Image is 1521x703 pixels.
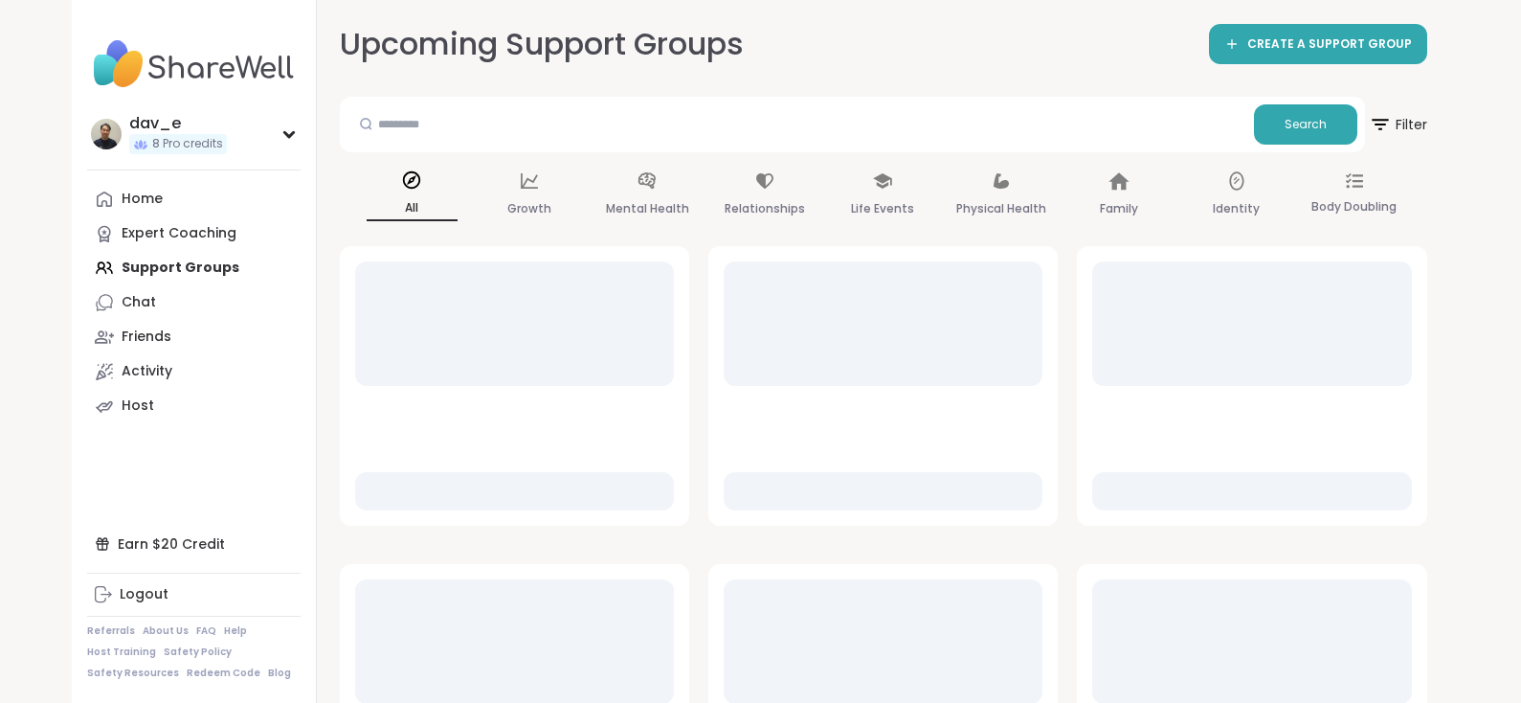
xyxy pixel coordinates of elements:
a: CREATE A SUPPORT GROUP [1209,24,1427,64]
h2: Upcoming Support Groups [340,23,744,66]
div: Home [122,190,163,209]
a: Friends [87,320,301,354]
p: Family [1100,197,1138,220]
p: Identity [1213,197,1260,220]
a: Logout [87,578,301,612]
a: Help [224,624,247,638]
img: dav_e [91,119,122,149]
div: Activity [122,362,172,381]
div: dav_e [129,113,227,134]
p: Life Events [851,197,914,220]
div: Logout [120,585,168,604]
a: About Us [143,624,189,638]
p: Body Doubling [1311,195,1397,218]
div: Friends [122,328,171,347]
span: Filter [1369,102,1427,147]
a: Chat [87,285,301,320]
p: Physical Health [956,197,1046,220]
a: Safety Resources [87,667,179,680]
a: FAQ [196,624,216,638]
a: Expert Coaching [87,216,301,251]
p: Growth [507,197,551,220]
span: Search [1285,116,1327,133]
a: Safety Policy [164,646,232,659]
img: ShareWell Nav Logo [87,31,301,98]
span: CREATE A SUPPORT GROUP [1247,36,1412,53]
div: Chat [122,293,156,312]
div: Earn $20 Credit [87,527,301,561]
div: Expert Coaching [122,224,236,243]
a: Home [87,182,301,216]
a: Redeem Code [187,667,260,680]
p: Relationships [725,197,805,220]
span: 8 Pro credits [152,136,223,152]
button: Filter [1369,97,1427,152]
a: Host Training [87,646,156,659]
a: Blog [268,667,291,680]
p: All [367,196,458,221]
a: Host [87,389,301,423]
a: Activity [87,354,301,389]
button: Search [1254,104,1357,145]
div: Host [122,397,154,416]
p: Mental Health [606,197,689,220]
a: Referrals [87,624,135,638]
